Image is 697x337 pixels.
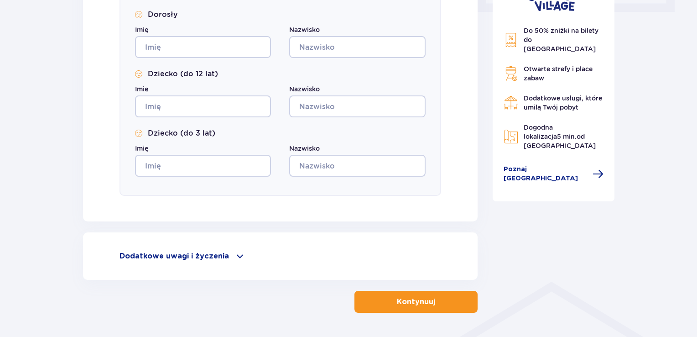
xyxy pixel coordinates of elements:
label: Imię [135,144,148,153]
input: Nazwisko [289,155,425,177]
label: Nazwisko [289,84,320,94]
span: Dogodna lokalizacja od [GEOGRAPHIC_DATA] [524,124,596,149]
span: Poznaj [GEOGRAPHIC_DATA] [504,165,588,183]
button: Kontynuuj [354,291,478,313]
label: Imię [135,84,148,94]
input: Imię [135,155,271,177]
label: Nazwisko [289,144,320,153]
span: Do 50% zniżki na bilety do [GEOGRAPHIC_DATA] [524,27,598,53]
p: Dziecko (do 12 lat) [148,69,218,79]
img: Smile Icon [135,11,142,18]
input: Nazwisko [289,36,425,58]
p: Dodatkowe uwagi i życzenia [120,251,229,261]
img: Smile Icon [135,130,142,137]
span: Otwarte strefy i place zabaw [524,65,593,82]
a: Poznaj [GEOGRAPHIC_DATA] [504,165,604,183]
img: Grill Icon [504,66,518,81]
input: Imię [135,36,271,58]
img: Map Icon [504,129,518,144]
p: Kontynuuj [397,297,435,307]
img: Smile Icon [135,70,142,78]
img: Discount Icon [504,32,518,47]
p: Dorosły [148,10,177,20]
span: Dodatkowe usługi, które umilą Twój pobyt [524,95,602,111]
label: Imię [135,25,148,34]
img: Restaurant Icon [504,95,518,110]
p: Dziecko (do 3 lat) [148,128,215,138]
span: 5 min. [557,133,577,140]
input: Nazwisko [289,95,425,117]
label: Nazwisko [289,25,320,34]
input: Imię [135,95,271,117]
